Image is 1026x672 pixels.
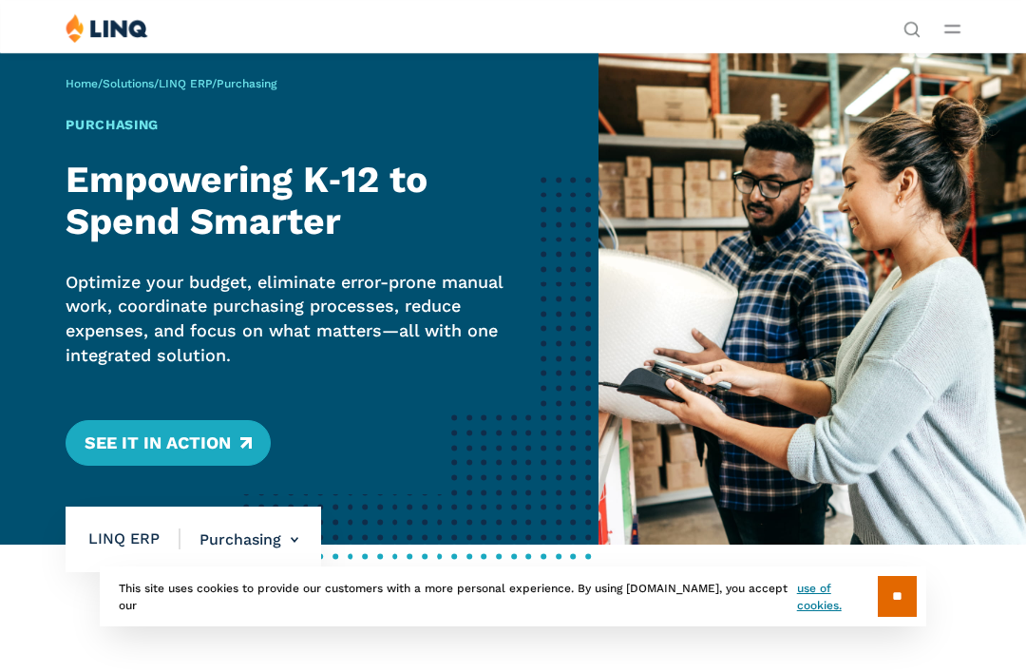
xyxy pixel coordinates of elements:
[598,52,1026,545] img: ERP Purchasing Banner
[103,77,154,90] a: Solutions
[66,158,427,243] strong: Empowering K‑12 to Spend Smarter
[180,507,298,573] li: Purchasing
[100,566,926,626] div: This site uses cookies to provide our customers with a more personal experience. By using [DOMAIN...
[66,420,271,466] a: See it in Action
[66,77,98,90] a: Home
[66,270,533,368] p: Optimize your budget, eliminate error-prone manual work, coordinate purchasing processes, reduce ...
[797,580,878,614] a: use of cookies.
[903,19,921,36] button: Open Search Bar
[66,13,148,43] img: LINQ | K‑12 Software
[66,77,276,90] span: / / /
[944,18,960,39] button: Open Main Menu
[159,77,212,90] a: LINQ ERP
[903,13,921,36] nav: Utility Navigation
[88,528,180,549] span: LINQ ERP
[217,77,276,90] span: Purchasing
[66,115,533,135] h1: Purchasing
